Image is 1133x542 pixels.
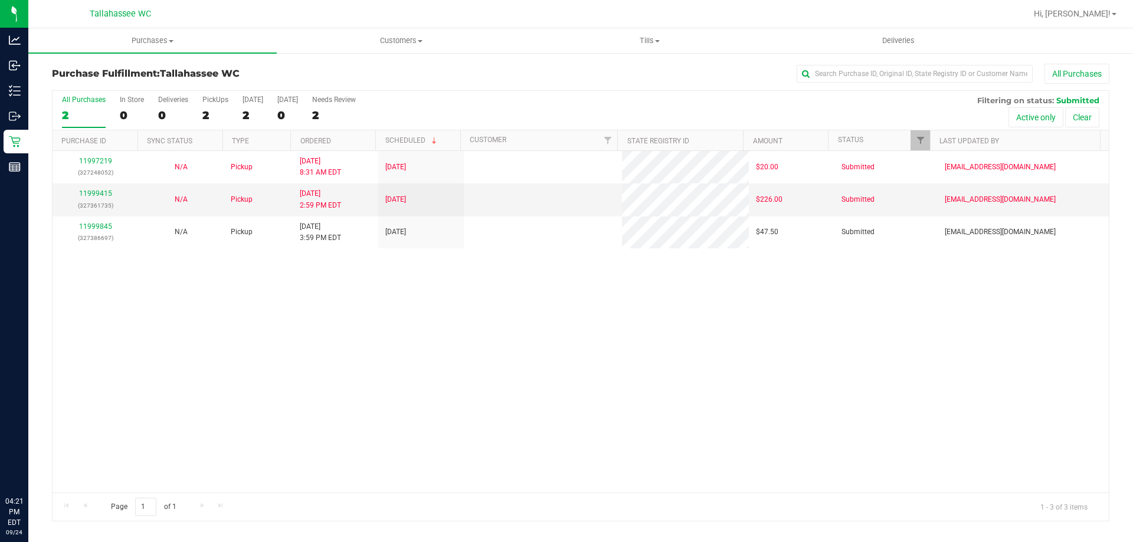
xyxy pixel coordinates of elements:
a: Amount [753,137,782,145]
a: Sync Status [147,137,192,145]
a: Ordered [300,137,331,145]
span: Submitted [841,194,875,205]
div: In Store [120,96,144,104]
span: Purchases [28,35,277,46]
inline-svg: Inventory [9,85,21,97]
span: 1 - 3 of 3 items [1031,498,1097,515]
div: 2 [243,109,263,122]
button: N/A [175,194,188,205]
span: Customers [277,35,525,46]
iframe: Resource center unread badge [35,446,49,460]
span: [EMAIL_ADDRESS][DOMAIN_NAME] [945,226,1056,238]
span: Tallahassee WC [160,68,240,79]
a: Filter [911,130,930,150]
div: 2 [62,109,106,122]
input: 1 [135,498,156,516]
a: Customers [277,28,525,53]
p: (327248052) [60,167,131,178]
a: Status [838,136,863,144]
span: [EMAIL_ADDRESS][DOMAIN_NAME] [945,194,1056,205]
span: Pickup [231,226,253,238]
span: [DATE] [385,162,406,173]
a: Purchases [28,28,277,53]
div: [DATE] [243,96,263,104]
input: Search Purchase ID, Original ID, State Registry ID or Customer Name... [797,65,1033,83]
inline-svg: Retail [9,136,21,147]
a: 11999415 [79,189,112,198]
p: 04:21 PM EDT [5,496,23,528]
a: 11997219 [79,157,112,165]
p: 09/24 [5,528,23,537]
a: Last Updated By [939,137,999,145]
a: Customer [470,136,506,144]
a: Deliveries [774,28,1023,53]
span: [EMAIL_ADDRESS][DOMAIN_NAME] [945,162,1056,173]
div: Deliveries [158,96,188,104]
span: Filtering on status: [977,96,1054,105]
button: N/A [175,226,188,238]
div: PickUps [202,96,228,104]
inline-svg: Inbound [9,60,21,71]
span: Tills [526,35,773,46]
span: Pickup [231,194,253,205]
p: (327361735) [60,200,131,211]
a: Purchase ID [61,137,106,145]
iframe: Resource center [12,448,47,483]
div: 0 [277,109,298,122]
a: State Registry ID [627,137,689,145]
span: Deliveries [866,35,931,46]
span: Page of 1 [101,498,186,516]
h3: Purchase Fulfillment: [52,68,404,79]
div: Needs Review [312,96,356,104]
div: 2 [202,109,228,122]
span: Hi, [PERSON_NAME]! [1034,9,1111,18]
span: Not Applicable [175,163,188,171]
a: Tills [525,28,774,53]
a: Scheduled [385,136,439,144]
span: [DATE] 2:59 PM EDT [300,188,341,211]
button: Clear [1065,107,1099,127]
button: N/A [175,162,188,173]
span: [DATE] 3:59 PM EDT [300,221,341,244]
span: [DATE] [385,226,406,238]
span: $226.00 [756,194,782,205]
p: (327386697) [60,232,131,244]
a: Type [232,137,249,145]
div: 2 [312,109,356,122]
div: [DATE] [277,96,298,104]
a: Filter [598,130,617,150]
span: Submitted [1056,96,1099,105]
span: Submitted [841,162,875,173]
span: $47.50 [756,226,778,238]
span: Pickup [231,162,253,173]
inline-svg: Analytics [9,34,21,46]
span: Not Applicable [175,195,188,203]
span: Not Applicable [175,228,188,236]
span: [DATE] 8:31 AM EDT [300,156,341,178]
a: 11999845 [79,222,112,231]
div: 0 [158,109,188,122]
inline-svg: Outbound [9,110,21,122]
div: All Purchases [62,96,106,104]
button: All Purchases [1044,64,1109,84]
button: Active only [1008,107,1063,127]
span: Tallahassee WC [90,9,151,19]
inline-svg: Reports [9,161,21,173]
div: 0 [120,109,144,122]
span: $20.00 [756,162,778,173]
span: [DATE] [385,194,406,205]
span: Submitted [841,226,875,238]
